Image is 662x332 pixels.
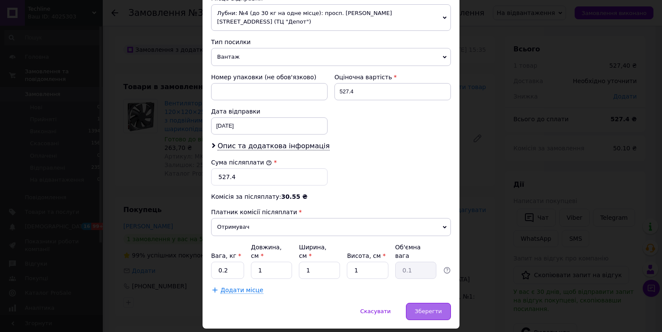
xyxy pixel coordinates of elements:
[347,252,385,259] label: Висота, см
[221,287,263,294] span: Додати місце
[395,243,436,260] div: Об'ємна вага
[281,193,307,200] span: 30.55 ₴
[360,308,391,314] span: Скасувати
[299,244,326,259] label: Ширина, см
[211,218,451,236] span: Отримувач
[211,107,328,116] div: Дата відправки
[211,39,250,45] span: Тип посилки
[211,252,241,259] label: Вага, кг
[415,308,442,314] span: Зберегти
[211,209,297,215] span: Платник комісії післяплати
[211,192,451,201] div: Комісія за післяплату:
[251,244,282,259] label: Довжина, см
[218,142,330,150] span: Опис та додаткова інформація
[211,73,328,81] div: Номер упаковки (не обов'язково)
[211,159,272,166] label: Сума післяплати
[211,48,451,66] span: Вантаж
[334,73,451,81] div: Оціночна вартість
[211,4,451,31] span: Лубни: №4 (до 30 кг на одне місце): просп. [PERSON_NAME][STREET_ADDRESS] (ТЦ "Депот")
